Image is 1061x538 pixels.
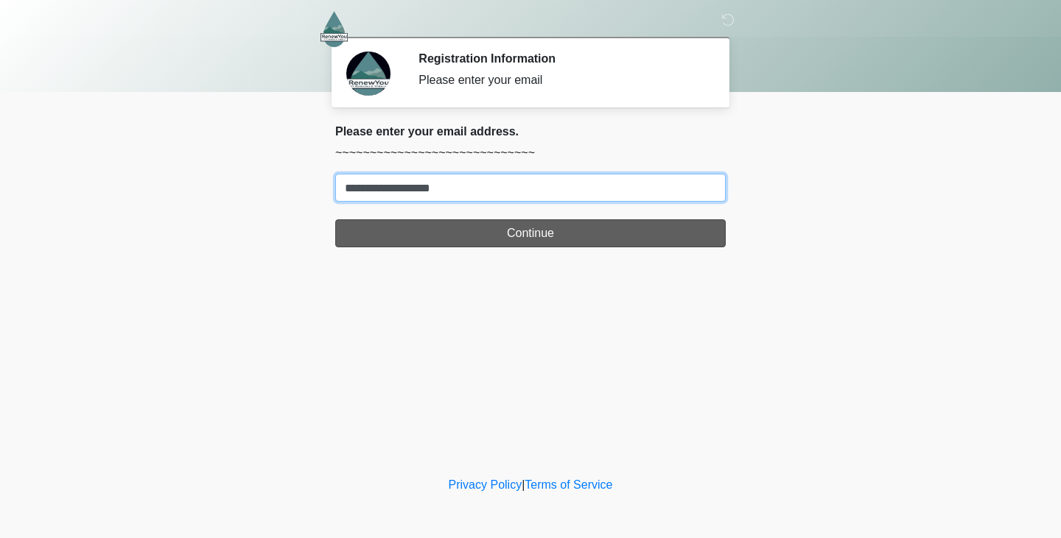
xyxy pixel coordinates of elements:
h2: Please enter your email address. [335,124,726,138]
a: Privacy Policy [449,478,522,491]
p: ~~~~~~~~~~~~~~~~~~~~~~~~~~~~~ [335,144,726,162]
img: Agent Avatar [346,52,391,96]
h2: Registration Information [419,52,704,66]
img: RenewYou IV Hydration and Wellness Logo [321,11,348,47]
a: Terms of Service [525,478,612,491]
a: | [522,478,525,491]
div: Please enter your email [419,71,704,89]
button: Continue [335,219,726,247]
